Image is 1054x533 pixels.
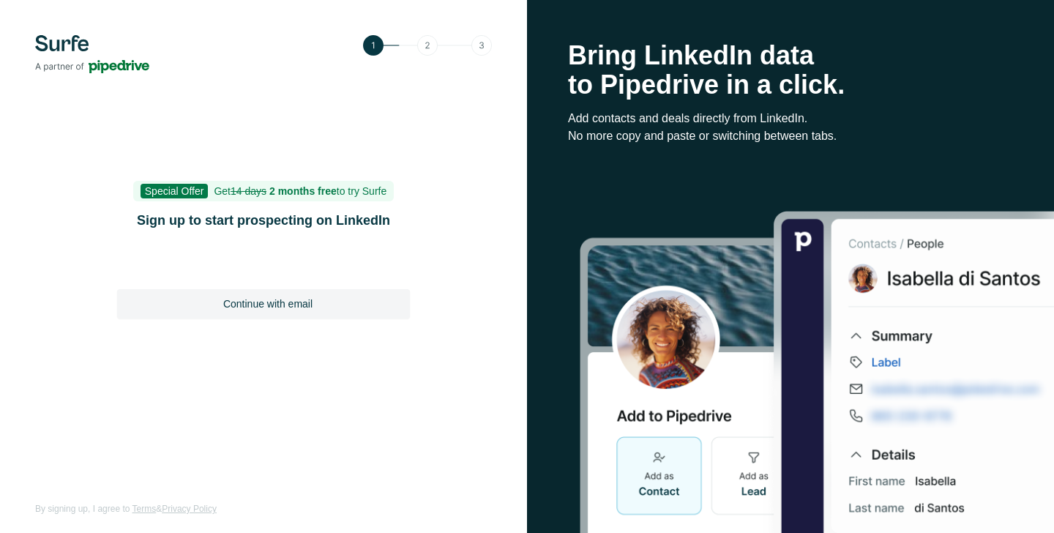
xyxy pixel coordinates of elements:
[141,184,209,198] span: Special Offer
[35,35,149,73] img: Surfe's logo
[269,185,337,197] b: 2 months free
[162,504,217,514] a: Privacy Policy
[580,210,1054,533] img: Surfe Stock Photo - Selling good vibes
[568,110,1013,127] p: Add contacts and deals directly from LinkedIn.
[156,504,162,514] span: &
[35,504,130,514] span: By signing up, I agree to
[117,210,410,231] h1: Sign up to start prospecting on LinkedIn
[110,250,417,282] iframe: Sign in with Google Button
[223,297,313,311] span: Continue with email
[231,185,266,197] s: 14 days
[214,185,386,197] span: Get to try Surfe
[363,35,492,56] img: Step 1
[568,127,1013,145] p: No more copy and paste or switching between tabs.
[132,504,157,514] a: Terms
[568,41,1013,100] h1: Bring LinkedIn data to Pipedrive in a click.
